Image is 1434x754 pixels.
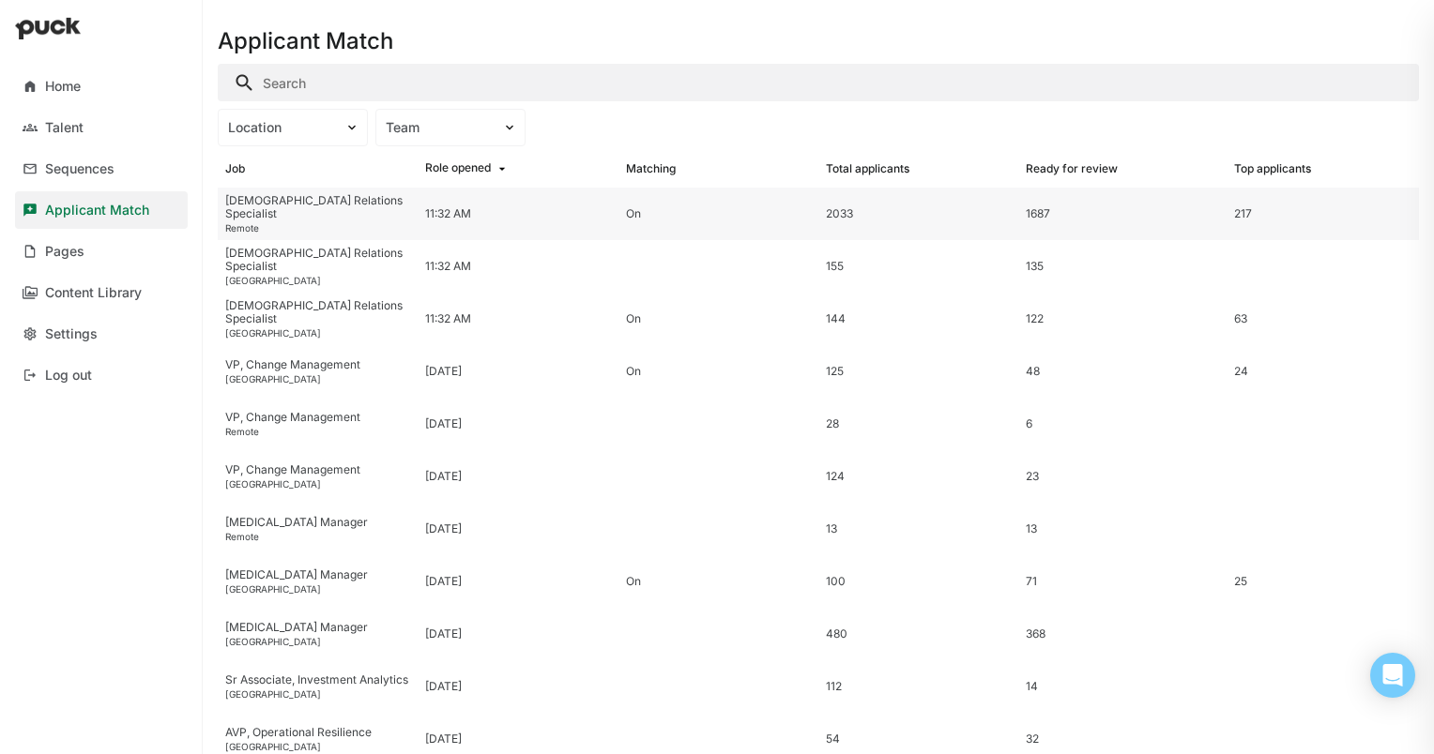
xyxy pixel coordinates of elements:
[225,194,410,221] div: [DEMOGRAPHIC_DATA] Relations Specialist
[225,373,410,385] div: [GEOGRAPHIC_DATA]
[1234,575,1247,588] div: 25
[225,247,410,274] div: [DEMOGRAPHIC_DATA] Relations Specialist
[45,326,98,342] div: Settings
[425,522,462,535] div: [DATE]
[45,244,84,260] div: Pages
[626,312,811,325] div: On
[225,299,410,326] div: [DEMOGRAPHIC_DATA] Relations Specialist
[218,64,1419,101] input: Search
[15,274,188,311] a: Content Library
[626,365,811,378] div: On
[425,417,462,430] div: [DATE]
[225,516,410,529] div: [MEDICAL_DATA] Manager
[425,260,471,273] div: 11:32 AM
[1026,470,1211,483] div: 23
[826,732,1011,746] div: 54
[225,531,410,542] div: Remote
[45,161,114,177] div: Sequences
[425,161,491,176] div: Role opened
[15,233,188,270] a: Pages
[225,726,410,739] div: AVP, Operational Resilience
[1234,162,1311,175] div: Top applicants
[1026,522,1211,535] div: 13
[225,583,410,595] div: [GEOGRAPHIC_DATA]
[45,285,142,301] div: Content Library
[225,358,410,371] div: VP, Change Management
[1370,653,1415,698] div: Open Intercom Messenger
[1234,312,1247,325] div: 63
[1026,627,1211,641] div: 368
[826,365,1011,378] div: 125
[225,478,410,490] div: [GEOGRAPHIC_DATA]
[15,68,188,105] a: Home
[225,741,410,752] div: [GEOGRAPHIC_DATA]
[425,365,462,378] div: [DATE]
[225,426,410,437] div: Remote
[425,680,462,693] div: [DATE]
[225,621,410,634] div: [MEDICAL_DATA] Manager
[1026,575,1211,588] div: 71
[826,522,1011,535] div: 13
[425,470,462,483] div: [DATE]
[228,120,335,136] div: Location
[425,207,471,220] div: 11:32 AM
[386,120,493,136] div: Team
[225,463,410,476] div: VP, Change Management
[15,315,188,353] a: Settings
[826,680,1011,693] div: 112
[826,312,1011,325] div: 144
[826,260,1011,273] div: 155
[626,207,811,220] div: On
[225,327,410,339] div: [GEOGRAPHIC_DATA]
[1026,312,1211,325] div: 122
[45,79,81,95] div: Home
[1026,162,1118,175] div: Ready for review
[626,575,811,588] div: On
[425,312,471,325] div: 11:32 AM
[225,568,410,581] div: [MEDICAL_DATA] Manager
[626,162,676,175] div: Matching
[826,575,1011,588] div: 100
[425,732,462,746] div: [DATE]
[225,275,410,286] div: [GEOGRAPHIC_DATA]
[1234,365,1248,378] div: 24
[1026,732,1211,746] div: 32
[826,207,1011,220] div: 2033
[15,191,188,229] a: Applicant Match
[1026,207,1211,220] div: 1687
[45,203,149,219] div: Applicant Match
[218,30,393,53] h1: Applicant Match
[45,120,84,136] div: Talent
[225,673,410,686] div: Sr Associate, Investment Analytics
[15,150,188,188] a: Sequences
[225,636,410,647] div: [GEOGRAPHIC_DATA]
[1026,417,1211,430] div: 6
[225,222,410,234] div: Remote
[826,627,1011,641] div: 480
[425,575,462,588] div: [DATE]
[425,627,462,641] div: [DATE]
[826,417,1011,430] div: 28
[225,411,410,424] div: VP, Change Management
[1234,207,1252,220] div: 217
[225,688,410,700] div: [GEOGRAPHIC_DATA]
[826,470,1011,483] div: 124
[1026,260,1211,273] div: 135
[826,162,909,175] div: Total applicants
[15,109,188,146] a: Talent
[1026,365,1211,378] div: 48
[45,368,92,384] div: Log out
[1026,680,1211,693] div: 14
[225,162,245,175] div: Job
